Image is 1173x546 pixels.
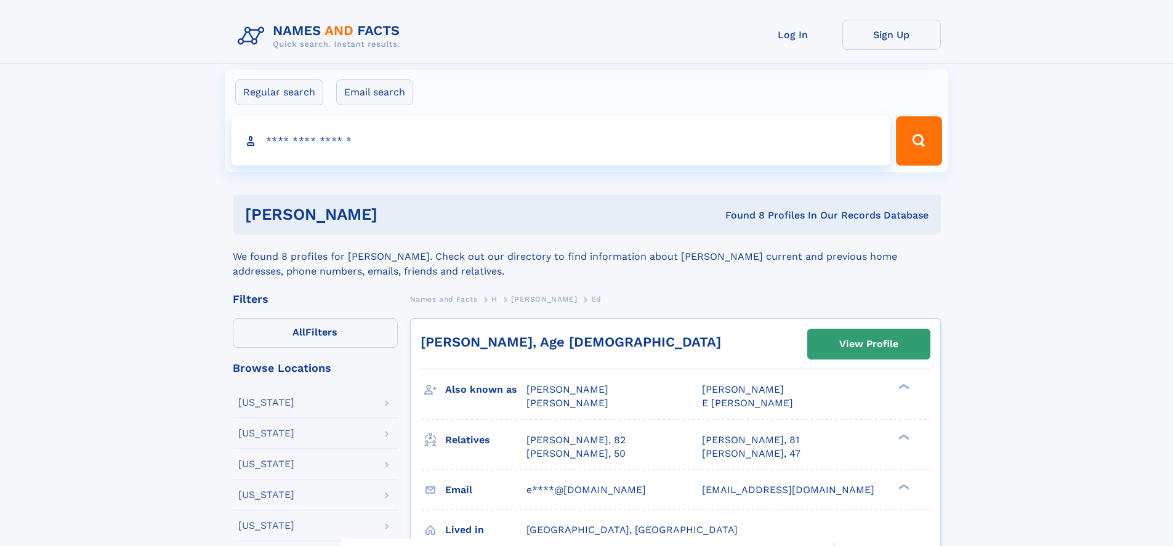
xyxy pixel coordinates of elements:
img: Logo Names and Facts [233,20,410,53]
a: H [491,291,498,307]
h3: Email [445,480,526,500]
a: [PERSON_NAME], Age [DEMOGRAPHIC_DATA] [421,334,721,350]
a: Sign Up [842,20,941,50]
div: We found 8 profiles for [PERSON_NAME]. Check out our directory to find information about [PERSON_... [233,235,941,279]
input: search input [232,116,891,166]
span: E [PERSON_NAME] [702,397,793,409]
div: View Profile [839,330,898,358]
span: [PERSON_NAME] [702,383,784,395]
div: [US_STATE] [238,521,294,531]
button: Search Button [896,116,941,166]
span: [PERSON_NAME] [526,397,608,409]
div: [US_STATE] [238,490,294,500]
span: [PERSON_NAME] [526,383,608,395]
a: [PERSON_NAME], 47 [702,447,800,460]
label: Filters [233,318,398,348]
a: [PERSON_NAME] [511,291,577,307]
a: [PERSON_NAME], 82 [526,433,626,447]
div: [US_STATE] [238,428,294,438]
div: Found 8 Profiles In Our Records Database [551,209,929,222]
div: [US_STATE] [238,459,294,469]
div: [US_STATE] [238,398,294,407]
div: ❯ [895,483,910,491]
h3: Also known as [445,379,526,400]
a: Names and Facts [410,291,478,307]
a: View Profile [808,329,930,359]
span: [PERSON_NAME] [511,295,577,303]
label: Email search [336,79,413,105]
label: Regular search [235,79,323,105]
span: All [292,326,305,338]
div: Browse Locations [233,363,398,374]
span: Ed [591,295,602,303]
span: [EMAIL_ADDRESS][DOMAIN_NAME] [702,484,874,496]
span: H [491,295,498,303]
div: ❯ [895,383,910,391]
div: Filters [233,294,398,305]
h3: Relatives [445,430,526,451]
a: [PERSON_NAME], 81 [702,433,799,447]
a: Log In [744,20,842,50]
h1: [PERSON_NAME] [245,207,552,222]
span: [GEOGRAPHIC_DATA], [GEOGRAPHIC_DATA] [526,524,738,536]
div: ❯ [895,433,910,441]
a: [PERSON_NAME], 50 [526,447,626,460]
h3: Lived in [445,520,526,540]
